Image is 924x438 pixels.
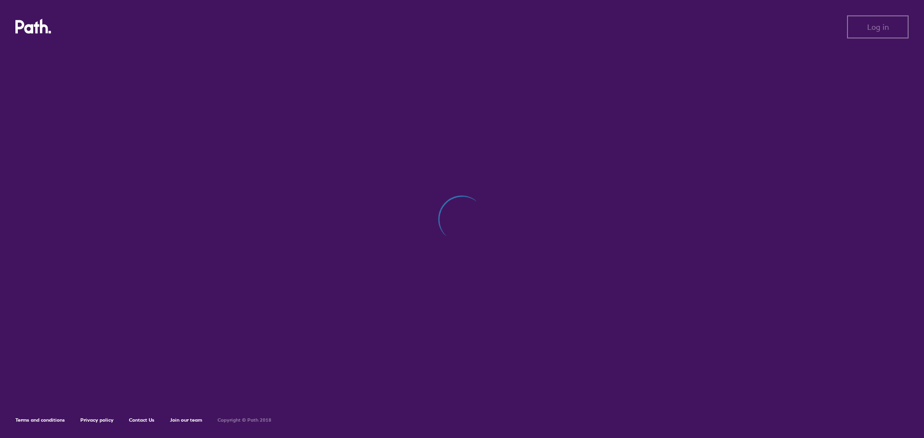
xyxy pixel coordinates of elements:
[129,417,154,423] a: Contact Us
[218,417,271,423] h6: Copyright © Path 2018
[15,417,65,423] a: Terms and conditions
[80,417,114,423] a: Privacy policy
[867,23,889,31] span: Log in
[847,15,909,38] button: Log in
[170,417,202,423] a: Join our team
